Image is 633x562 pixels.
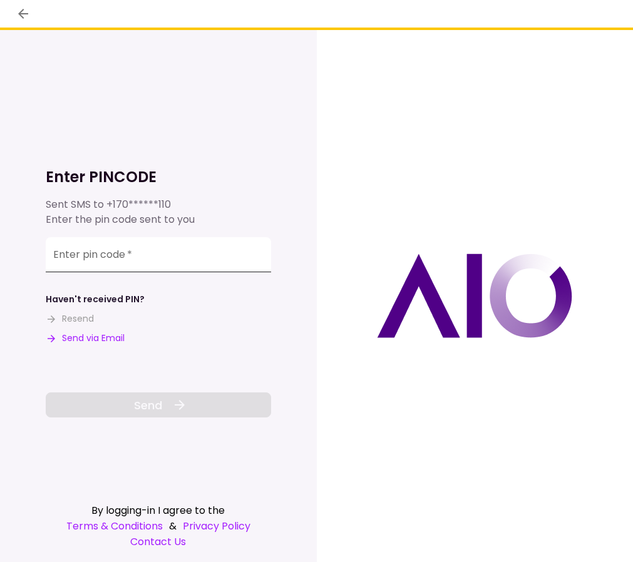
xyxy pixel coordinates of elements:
[46,503,271,518] div: By logging-in I agree to the
[13,3,34,24] button: back
[46,392,271,417] button: Send
[46,312,94,325] button: Resend
[46,197,271,227] div: Sent SMS to Enter the pin code sent to you
[46,293,145,306] div: Haven't received PIN?
[46,332,125,345] button: Send via Email
[46,534,271,549] a: Contact Us
[46,167,271,187] h1: Enter PINCODE
[46,518,271,534] div: &
[377,253,572,338] img: AIO logo
[66,518,163,534] a: Terms & Conditions
[134,397,162,414] span: Send
[183,518,250,534] a: Privacy Policy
